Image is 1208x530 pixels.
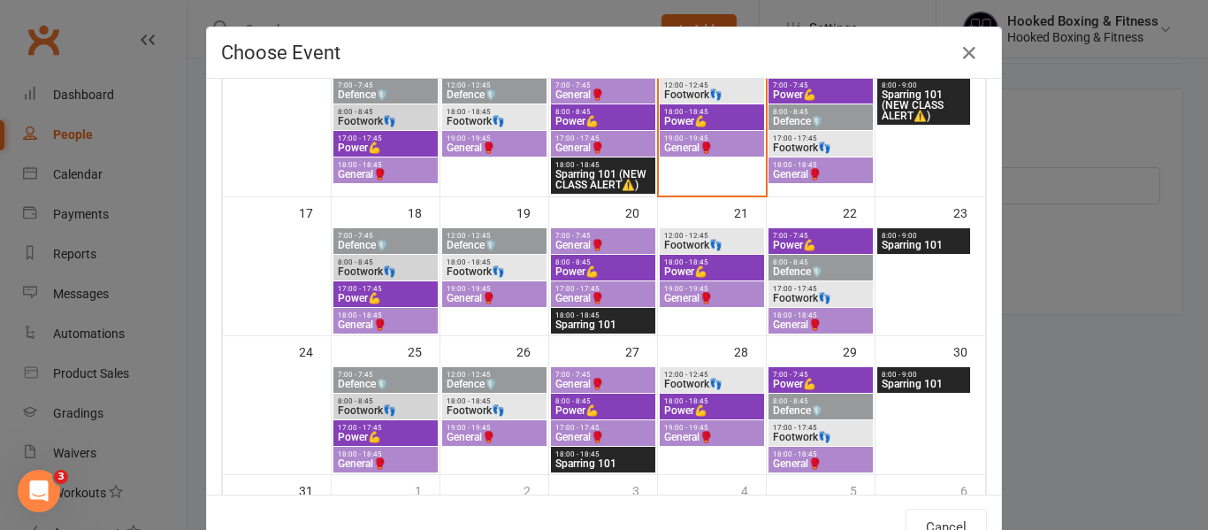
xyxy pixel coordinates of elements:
[663,108,761,116] span: 18:00 - 18:45
[772,319,869,330] span: General🥊
[337,142,434,153] span: Power💪
[881,232,967,240] span: 8:00 - 9:00
[554,319,652,330] span: Sparring 101
[772,397,869,405] span: 8:00 - 8:45
[446,293,543,303] span: General🥊
[955,39,983,67] button: Close
[554,81,652,89] span: 7:00 - 7:45
[953,197,985,227] div: 23
[337,258,434,266] span: 8:00 - 8:45
[772,405,869,416] span: Defence🛡️
[772,379,869,389] span: Power💪
[772,258,869,266] span: 8:00 - 8:45
[772,89,869,100] span: Power💪
[772,371,869,379] span: 7:00 - 7:45
[663,405,761,416] span: Power💪
[221,42,987,64] h4: Choose Event
[446,285,543,293] span: 19:00 - 19:45
[554,240,652,250] span: General🥊
[415,475,440,504] div: 1
[54,470,68,484] span: 3
[554,108,652,116] span: 8:00 - 8:45
[554,311,652,319] span: 18:00 - 18:45
[337,134,434,142] span: 17:00 - 17:45
[554,161,652,169] span: 18:00 - 18:45
[554,134,652,142] span: 17:00 - 17:45
[446,232,543,240] span: 12:00 - 12:45
[772,232,869,240] span: 7:00 - 7:45
[850,475,875,504] div: 5
[408,197,440,227] div: 18
[337,405,434,416] span: Footwork👣
[446,432,543,442] span: General🥊
[772,311,869,319] span: 18:00 - 18:45
[663,142,761,153] span: General🥊
[881,379,967,389] span: Sparring 101
[337,266,434,277] span: Footwork👣
[337,319,434,330] span: General🥊
[663,397,761,405] span: 18:00 - 18:45
[554,450,652,458] span: 18:00 - 18:45
[337,161,434,169] span: 18:00 - 18:45
[663,258,761,266] span: 18:00 - 18:45
[446,116,543,127] span: Footwork👣
[299,475,331,504] div: 31
[960,475,985,504] div: 6
[663,89,761,100] span: Footwork👣
[408,336,440,365] div: 25
[446,81,543,89] span: 12:00 - 12:45
[554,89,652,100] span: General🥊
[663,293,761,303] span: General🥊
[516,197,548,227] div: 19
[446,424,543,432] span: 19:00 - 19:45
[772,81,869,89] span: 7:00 - 7:45
[663,424,761,432] span: 19:00 - 19:45
[772,285,869,293] span: 17:00 - 17:45
[772,424,869,432] span: 17:00 - 17:45
[446,240,543,250] span: Defence🛡️
[625,336,657,365] div: 27
[772,432,869,442] span: Footwork👣
[734,197,766,227] div: 21
[554,432,652,442] span: General🥊
[772,161,869,169] span: 18:00 - 18:45
[337,424,434,432] span: 17:00 - 17:45
[446,371,543,379] span: 12:00 - 12:45
[337,116,434,127] span: Footwork👣
[772,458,869,469] span: General🥊
[741,475,766,504] div: 4
[337,285,434,293] span: 17:00 - 17:45
[772,116,869,127] span: Defence🛡️
[516,336,548,365] div: 26
[337,232,434,240] span: 7:00 - 7:45
[446,134,543,142] span: 19:00 - 19:45
[881,371,967,379] span: 8:00 - 9:00
[554,397,652,405] span: 8:00 - 8:45
[843,197,875,227] div: 22
[337,379,434,389] span: Defence🛡️
[299,197,331,227] div: 17
[953,336,985,365] div: 30
[18,470,60,512] iframe: Intercom live chat
[446,258,543,266] span: 18:00 - 18:45
[554,232,652,240] span: 7:00 - 7:45
[663,371,761,379] span: 12:00 - 12:45
[554,293,652,303] span: General🥊
[843,336,875,365] div: 29
[663,81,761,89] span: 12:00 - 12:45
[337,432,434,442] span: Power💪
[337,240,434,250] span: Defence🛡️
[337,311,434,319] span: 18:00 - 18:45
[446,89,543,100] span: Defence🛡️
[772,240,869,250] span: Power💪
[446,142,543,153] span: General🥊
[881,240,967,250] span: Sparring 101
[554,405,652,416] span: Power💪
[446,108,543,116] span: 18:00 - 18:45
[554,258,652,266] span: 8:00 - 8:45
[772,266,869,277] span: Defence🛡️
[554,371,652,379] span: 7:00 - 7:45
[663,134,761,142] span: 19:00 - 19:45
[446,266,543,277] span: Footwork👣
[337,450,434,458] span: 18:00 - 18:45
